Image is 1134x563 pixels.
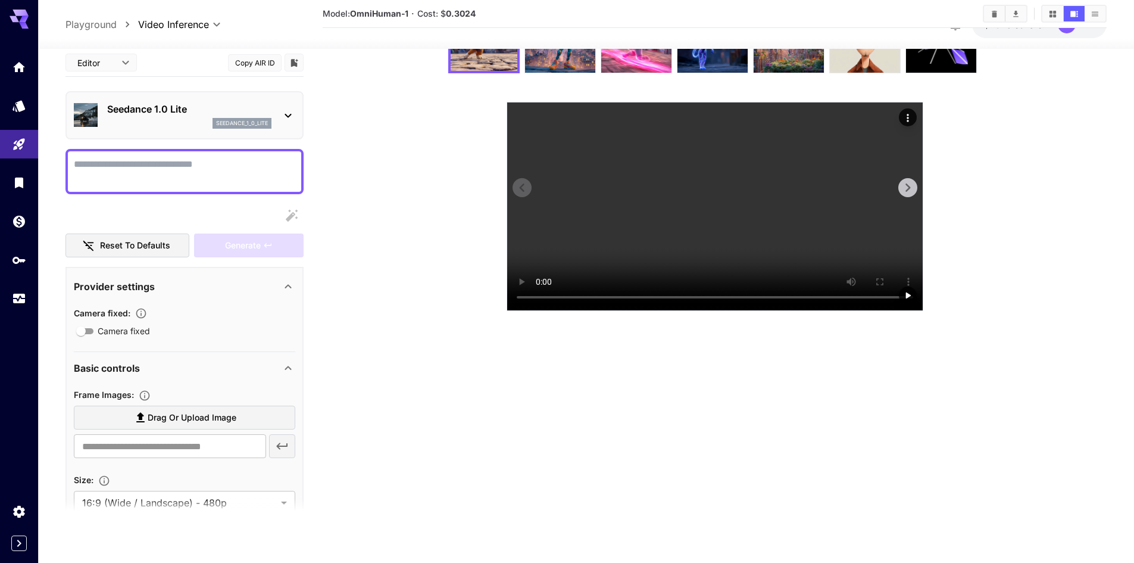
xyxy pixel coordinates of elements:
button: Adjust the dimensions of the generated image by specifying its width and height in pixels, or sel... [93,475,115,487]
div: Models [12,98,26,113]
span: Video Inference [138,17,209,32]
button: Expand sidebar [11,536,27,551]
div: Clear AllDownload All [983,5,1027,23]
div: Usage [12,291,26,306]
div: Settings [12,504,26,519]
p: Basic controls [74,361,140,375]
div: Show media in grid viewShow media in video viewShow media in list view [1041,5,1107,23]
button: Show media in grid view [1042,6,1063,21]
p: seedance_1_0_lite [216,119,268,127]
div: Provider settings [74,272,295,300]
div: Playground [12,137,26,152]
button: Clear All [984,6,1005,21]
span: Editor [77,57,114,69]
button: Add to library [289,55,299,70]
span: $7.51 [984,20,1007,30]
label: Drag or upload image [74,405,295,430]
div: Wallet [12,214,26,229]
button: Copy AIR ID [228,54,282,71]
button: Reset to defaults [65,233,189,257]
span: Cost: $ [417,8,476,18]
div: Play video [899,287,917,304]
b: 0.3024 [446,8,476,18]
button: Download All [1005,6,1026,21]
div: Actions [899,108,917,126]
p: Provider settings [74,279,155,293]
div: Home [12,60,26,74]
span: Model: [323,8,408,18]
span: Camera fixed : [74,307,130,318]
div: Basic controls [74,354,295,382]
button: Show media in video view [1064,6,1085,21]
div: Seedance 1.0 Liteseedance_1_0_lite [74,97,295,133]
nav: breadcrumb [65,17,138,32]
button: Show media in list view [1085,6,1105,21]
span: 16:9 (Wide / Landscape) - 480p [82,496,276,510]
span: Camera fixed [98,325,150,337]
span: Frame Images : [74,390,134,400]
a: Playground [65,17,117,32]
div: Library [12,175,26,190]
button: Upload frame images. [134,390,155,402]
span: credits left [1007,20,1048,30]
p: · [411,7,414,21]
span: Size : [74,475,93,485]
p: Seedance 1.0 Lite [107,102,271,116]
span: Drag or upload image [148,410,236,425]
div: API Keys [12,253,26,267]
b: OmniHuman‑1 [350,8,408,18]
